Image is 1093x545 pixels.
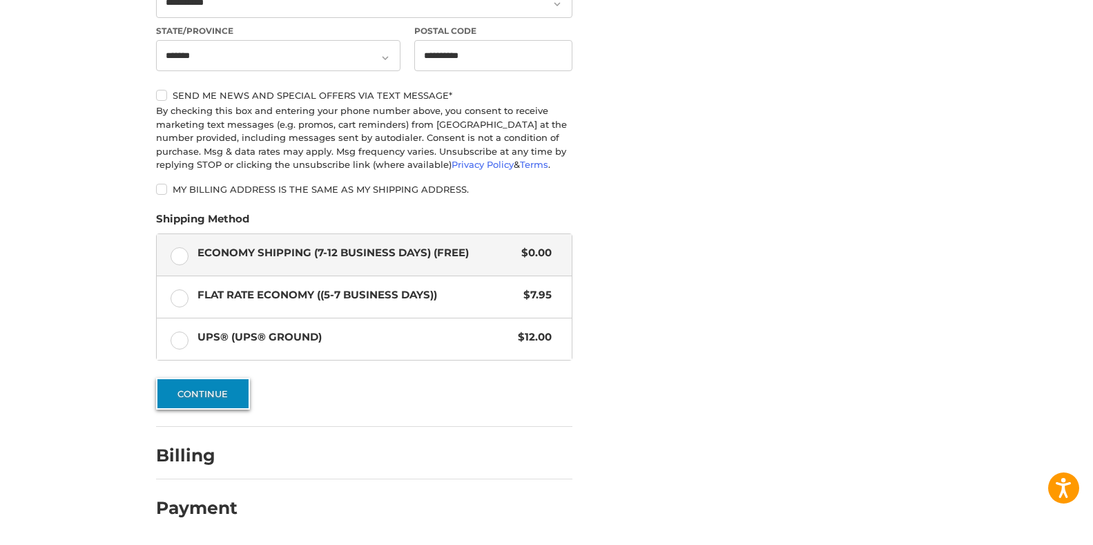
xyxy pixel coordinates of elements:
button: Continue [156,378,250,410]
label: Send me news and special offers via text message* [156,90,572,101]
label: State/Province [156,25,400,37]
legend: Shipping Method [156,211,249,233]
div: By checking this box and entering your phone number above, you consent to receive marketing text ... [156,104,572,172]
span: $7.95 [516,287,552,303]
label: Postal Code [414,25,573,37]
span: $0.00 [514,245,552,261]
span: Flat Rate Economy ((5-7 Business Days)) [197,287,517,303]
span: UPS® (UPS® Ground) [197,329,512,345]
span: $12.00 [511,329,552,345]
span: Economy Shipping (7-12 Business Days) (Free) [197,245,515,261]
label: My billing address is the same as my shipping address. [156,184,572,195]
h2: Billing [156,445,237,466]
a: Terms [520,159,548,170]
a: Privacy Policy [452,159,514,170]
h2: Payment [156,497,238,519]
